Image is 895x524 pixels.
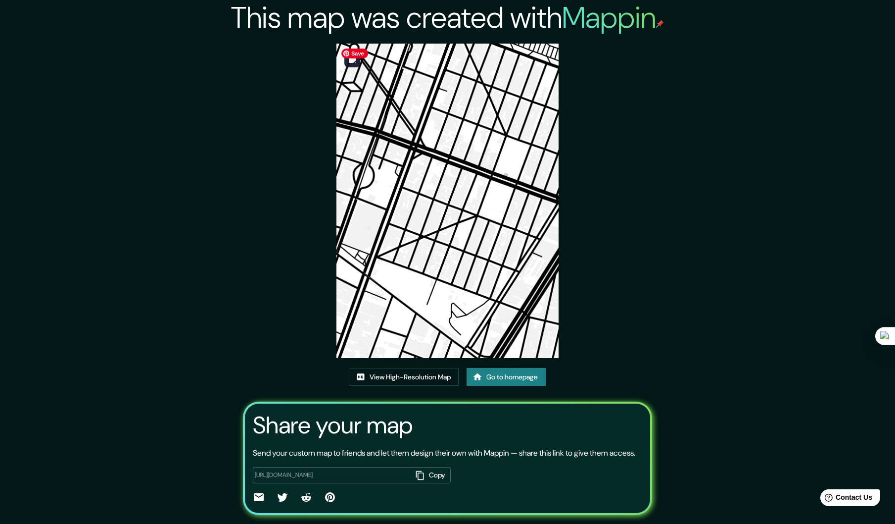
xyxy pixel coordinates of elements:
img: mappin-pin [656,20,664,28]
button: Copy [412,467,451,483]
img: created-map [336,44,559,358]
h3: Share your map [253,412,413,439]
a: Go to homepage [467,368,546,386]
p: Send your custom map to friends and let them design their own with Mappin — share this link to gi... [253,447,635,459]
span: Save [341,49,368,58]
a: View High-Resolution Map [350,368,459,386]
iframe: Help widget launcher [807,485,884,513]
